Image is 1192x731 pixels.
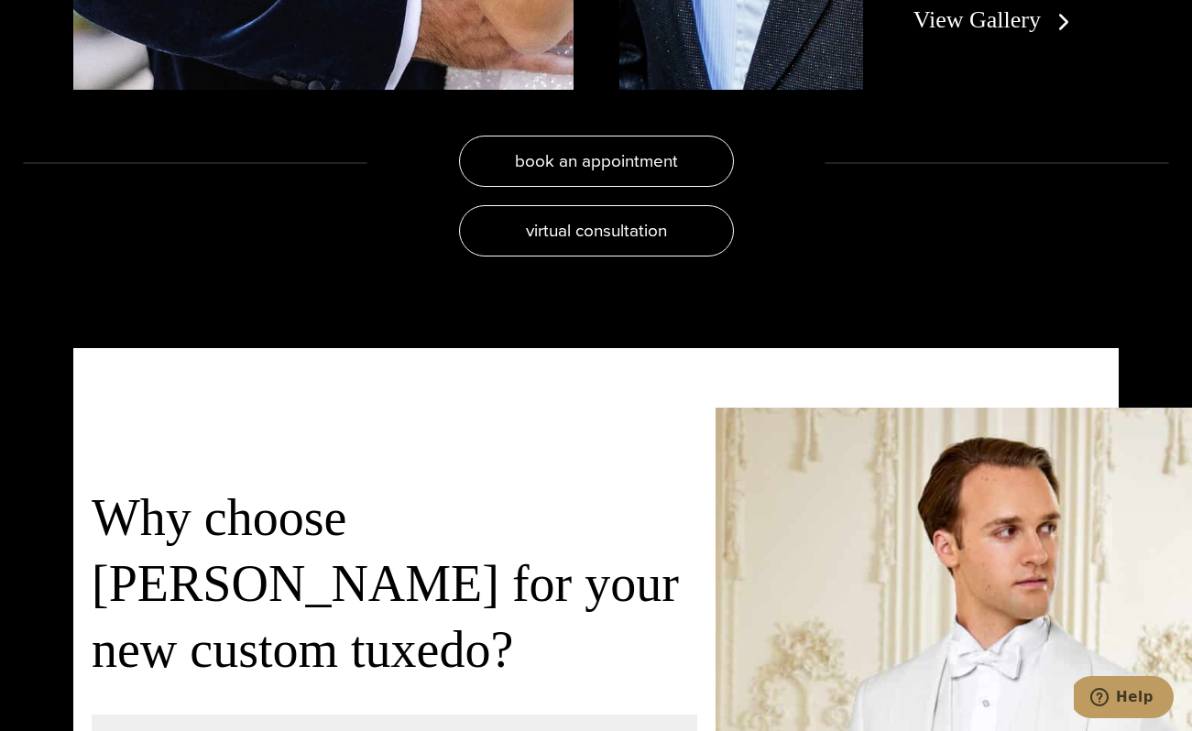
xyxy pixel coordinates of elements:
iframe: Opens a widget where you can chat to one of our agents [1074,676,1174,722]
a: View Gallery [913,6,1077,33]
h3: Why choose [PERSON_NAME] for your new custom tuxedo? [92,485,697,682]
span: book an appointment [515,147,678,174]
a: book an appointment [459,136,734,187]
span: virtual consultation [526,217,667,244]
a: virtual consultation [459,205,734,256]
